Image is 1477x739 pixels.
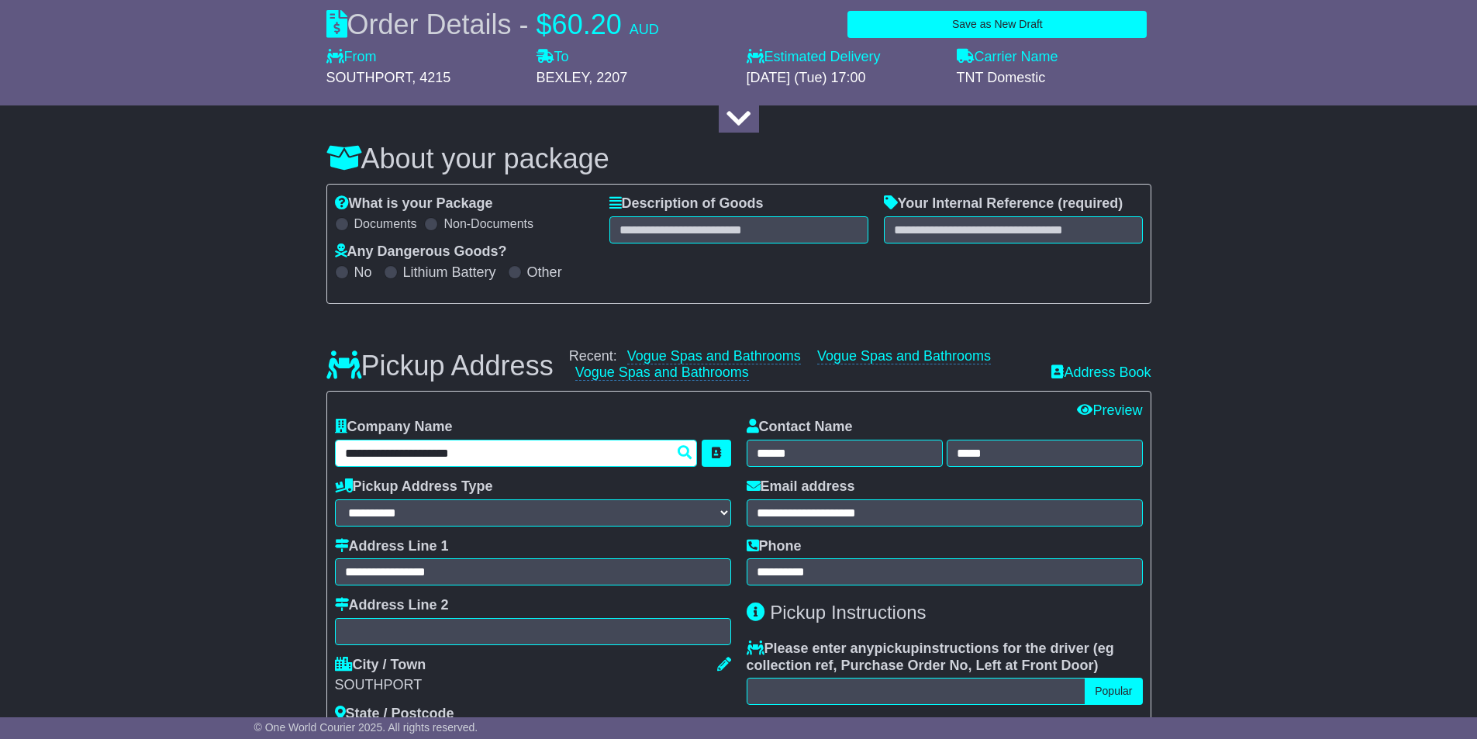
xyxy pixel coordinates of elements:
[326,143,1151,174] h3: About your package
[875,641,920,656] span: pickup
[335,478,493,496] label: Pickup Address Type
[326,8,659,41] div: Order Details -
[354,216,417,231] label: Documents
[747,70,941,87] div: [DATE] (Tue) 17:00
[335,195,493,212] label: What is your Package
[335,657,426,674] label: City / Town
[326,70,412,85] span: SOUTHPORT
[335,706,454,723] label: State / Postcode
[1085,678,1142,705] button: Popular
[747,49,941,66] label: Estimated Delivery
[747,478,855,496] label: Email address
[552,9,622,40] span: 60.20
[609,195,764,212] label: Description of Goods
[957,70,1151,87] div: TNT Domestic
[627,348,801,364] a: Vogue Spas and Bathrooms
[335,243,507,261] label: Any Dangerous Goods?
[747,641,1143,674] label: Please enter any instructions for the driver ( )
[326,49,377,66] label: From
[254,721,478,734] span: © One World Courier 2025. All rights reserved.
[412,70,450,85] span: , 4215
[770,602,926,623] span: Pickup Instructions
[1077,402,1142,418] a: Preview
[537,49,569,66] label: To
[335,538,449,555] label: Address Line 1
[747,538,802,555] label: Phone
[884,195,1123,212] label: Your Internal Reference (required)
[630,22,659,37] span: AUD
[847,11,1147,38] button: Save as New Draft
[747,419,853,436] label: Contact Name
[335,597,449,614] label: Address Line 2
[747,641,1114,673] span: eg collection ref, Purchase Order No, Left at Front Door
[575,364,749,381] a: Vogue Spas and Bathrooms
[588,70,627,85] span: , 2207
[335,677,731,694] div: SOUTHPORT
[354,264,372,281] label: No
[569,348,1037,382] div: Recent:
[957,49,1058,66] label: Carrier Name
[443,216,533,231] label: Non-Documents
[403,264,496,281] label: Lithium Battery
[326,351,554,382] h3: Pickup Address
[1051,364,1151,382] a: Address Book
[527,264,562,281] label: Other
[537,9,552,40] span: $
[537,70,589,85] span: BEXLEY
[335,419,453,436] label: Company Name
[817,348,991,364] a: Vogue Spas and Bathrooms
